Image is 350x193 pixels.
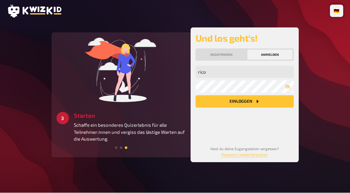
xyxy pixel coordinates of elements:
[57,112,69,125] div: 3
[197,50,246,60] button: Registrieren
[196,66,294,78] input: Meine Emailadresse
[196,33,294,44] h2: Und los geht's!
[196,96,294,108] button: Einloggen
[75,38,167,102] img: start
[221,153,268,157] a: Passwort wiederherstellen
[331,6,342,16] li: 🇩🇪
[210,147,279,157] small: Hast du deine Zugangsdaten vergessen?
[247,50,293,60] button: Anmelden
[74,122,186,143] p: Schaffe ein besonderes Quizerlebnis für alle Teilnehmer:innen und vergiss das lästige Warten auf ...
[74,112,186,119] h3: Starten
